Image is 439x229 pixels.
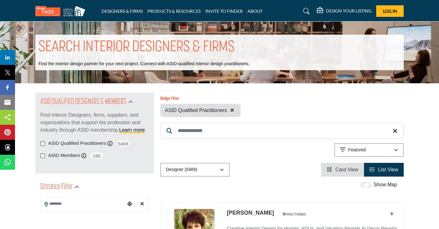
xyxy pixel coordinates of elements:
[327,167,358,172] a: View Card
[160,123,404,139] input: Search Keyword
[137,197,147,211] div: Clear search location
[227,210,274,216] a: [PERSON_NAME]
[326,8,372,14] h5: DESIGN YOUR LISTING
[90,152,104,160] span: 188
[38,61,249,67] p: Find the interior design partner for your next project. Connect with ASID-qualified interior desi...
[370,167,398,172] a: View List
[334,143,404,157] button: Featured
[227,209,274,217] p: Karen Steinberg
[390,211,394,217] a: Add To List
[40,96,127,108] h2: ASID QUALIFIED DESIGNERS & MEMBERS
[41,198,125,210] input: Search Location
[116,140,130,148] span: 5469
[40,182,73,193] h2: Distance Filter
[48,152,80,159] label: ASID Members
[383,8,397,14] span: Log In
[35,6,88,16] img: Site Logo
[317,7,372,15] div: DESIGN YOUR LISTING
[378,167,398,172] span: List View
[147,8,201,14] a: PRODUCTS & RESOURCES
[119,127,145,133] a: Learn more
[373,181,397,188] label: Show Map
[297,6,314,16] a: Search
[280,210,308,218] img: ASID Qualified Practitioners Badge Icon
[160,96,241,102] h6: Badge Filter
[348,147,366,153] p: Featured
[40,153,45,158] input: ASID Members checkbox
[166,167,197,173] p: Designer (5469)
[335,167,358,172] span: Card View
[40,111,149,134] p: Find Interior Designers, firms, suppliers, and organizations that support the profession and indu...
[364,163,404,177] li: List View
[102,8,143,14] a: DESIGNERS & FIRMS
[38,38,235,57] h1: SEARCH INTERIOR DESIGNERS & FIRMS
[48,140,106,147] label: ASID Qualified Practitioners
[247,8,262,14] a: ABOUT
[40,141,45,146] input: Selected ASID Qualified Practitioners checkbox
[160,163,230,177] button: Designer (5469)
[125,197,134,211] div: Choose your current location
[205,8,243,14] a: INVITE TO FINDER
[165,107,227,114] span: ASID Qualified Practitioners
[376,5,404,17] button: Log In
[321,163,364,177] li: Card View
